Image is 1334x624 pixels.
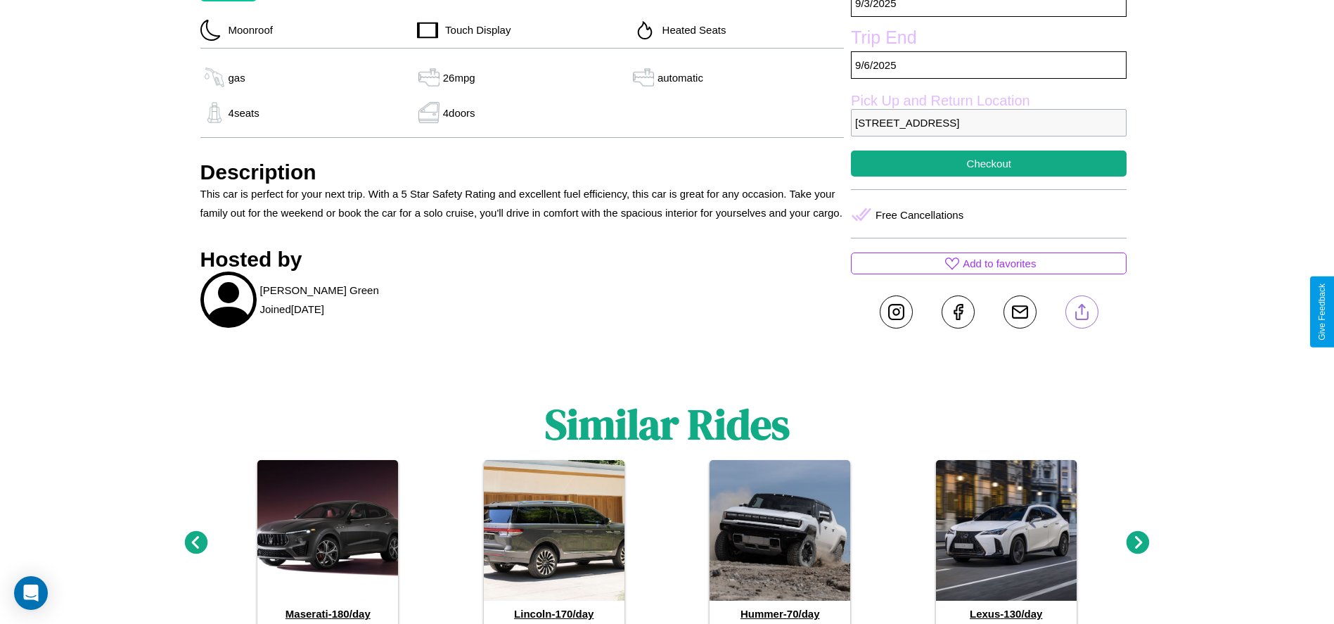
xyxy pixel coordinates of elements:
[851,27,1127,51] label: Trip End
[415,102,443,123] img: gas
[229,68,245,87] p: gas
[438,20,511,39] p: Touch Display
[443,103,475,122] p: 4 doors
[545,395,790,453] h1: Similar Rides
[222,20,273,39] p: Moonroof
[229,103,259,122] p: 4 seats
[200,102,229,123] img: gas
[14,576,48,610] div: Open Intercom Messenger
[851,151,1127,177] button: Checkout
[629,67,658,88] img: gas
[655,20,726,39] p: Heated Seats
[963,254,1036,273] p: Add to favorites
[260,281,379,300] p: [PERSON_NAME] Green
[200,184,845,222] p: This car is perfect for your next trip. With a 5 Star Safety Rating and excellent fuel efficiency...
[851,51,1127,79] p: 9 / 6 / 2025
[851,109,1127,136] p: [STREET_ADDRESS]
[415,67,443,88] img: gas
[200,160,845,184] h3: Description
[200,248,845,272] h3: Hosted by
[443,68,475,87] p: 26 mpg
[851,253,1127,274] button: Add to favorites
[1317,284,1327,340] div: Give Feedback
[658,68,703,87] p: automatic
[851,93,1127,109] label: Pick Up and Return Location
[260,300,324,319] p: Joined [DATE]
[876,205,963,224] p: Free Cancellations
[200,67,229,88] img: gas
